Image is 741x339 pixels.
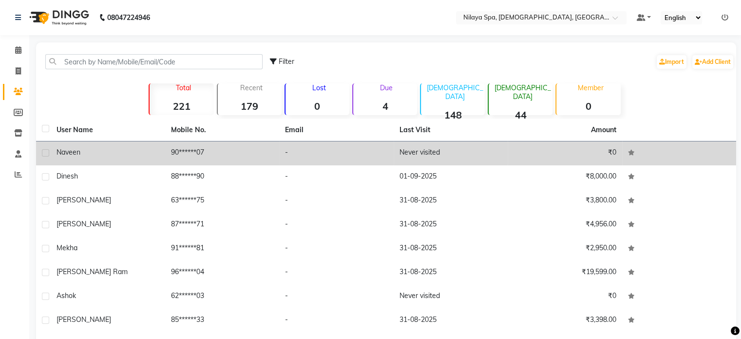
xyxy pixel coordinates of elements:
[57,172,78,180] span: Dinesh
[394,237,508,261] td: 31-08-2025
[222,83,282,92] p: Recent
[57,291,76,300] span: Ashok
[289,83,349,92] p: Lost
[57,196,111,204] span: [PERSON_NAME]
[556,100,620,112] strong: 0
[394,285,508,309] td: Never visited
[394,141,508,165] td: Never visited
[585,119,622,141] th: Amount
[279,165,394,189] td: -
[353,100,417,112] strong: 4
[508,165,622,189] td: ₹8,000.00
[165,119,280,141] th: Mobile No.
[107,4,150,31] b: 08047224946
[508,285,622,309] td: ₹0
[394,213,508,237] td: 31-08-2025
[45,54,263,69] input: Search by Name/Mobile/Email/Code
[279,213,394,237] td: -
[425,83,485,101] p: [DEMOGRAPHIC_DATA]
[218,100,282,112] strong: 179
[279,285,394,309] td: -
[51,119,165,141] th: User Name
[279,189,394,213] td: -
[57,243,77,252] span: Mekha
[279,119,394,141] th: Email
[25,4,92,31] img: logo
[508,261,622,285] td: ₹19,599.00
[279,237,394,261] td: -
[508,189,622,213] td: ₹3,800.00
[493,83,552,101] p: [DEMOGRAPHIC_DATA]
[279,261,394,285] td: -
[394,165,508,189] td: 01-09-2025
[394,119,508,141] th: Last Visit
[57,315,111,324] span: [PERSON_NAME]
[508,213,622,237] td: ₹4,956.00
[150,100,213,112] strong: 221
[279,57,294,66] span: Filter
[279,309,394,333] td: -
[279,141,394,165] td: -
[560,83,620,92] p: Member
[285,100,349,112] strong: 0
[657,55,686,69] a: Import
[153,83,213,92] p: Total
[508,237,622,261] td: ₹2,950.00
[508,141,622,165] td: ₹0
[489,109,552,121] strong: 44
[394,189,508,213] td: 31-08-2025
[57,219,111,228] span: [PERSON_NAME]
[394,309,508,333] td: 31-08-2025
[394,261,508,285] td: 31-08-2025
[57,148,80,157] span: Naveen
[355,83,417,92] p: Due
[421,109,485,121] strong: 148
[692,55,733,69] a: Add Client
[57,267,128,276] span: [PERSON_NAME] ram
[508,309,622,333] td: ₹3,398.00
